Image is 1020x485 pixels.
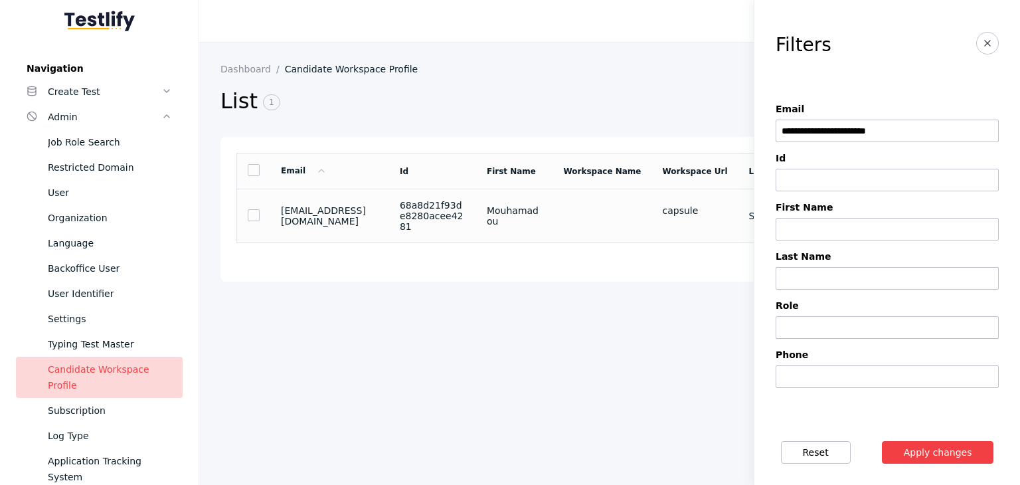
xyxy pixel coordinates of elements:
div: capsule [663,205,728,216]
label: Phone [776,349,999,360]
section: Sy [749,211,797,221]
a: Candidate Workspace Profile [16,357,183,398]
a: First Name [487,167,536,176]
a: Restricted Domain [16,155,183,180]
a: Job Role Search [16,130,183,155]
label: Navigation [16,63,183,74]
td: Workspace Name [553,153,652,189]
div: Language [48,235,172,251]
a: Id [400,167,408,176]
a: Settings [16,306,183,332]
div: Settings [48,311,172,327]
a: Email [281,166,327,175]
button: Apply changes [882,441,994,464]
div: Admin [48,109,161,125]
button: Reset [781,441,851,464]
img: Testlify - Backoffice [64,11,135,31]
a: Backoffice User [16,256,183,281]
a: User Identifier [16,281,183,306]
div: Typing Test Master [48,336,172,352]
label: Last Name [776,251,999,262]
a: Candidate Workspace Profile [285,64,429,74]
section: [EMAIL_ADDRESS][DOMAIN_NAME] [281,205,379,227]
label: First Name [776,202,999,213]
div: User [48,185,172,201]
div: Backoffice User [48,260,172,276]
a: User [16,180,183,205]
a: Last Name [749,167,797,176]
h2: List [220,88,776,116]
label: Role [776,300,999,311]
label: Id [776,153,999,163]
a: Log Type [16,423,183,448]
div: Application Tracking System [48,453,172,485]
span: 1 [263,94,280,110]
section: Mouhamadou [487,205,543,227]
a: Organization [16,205,183,231]
a: Subscription [16,398,183,423]
div: Subscription [48,403,172,419]
a: Typing Test Master [16,332,183,357]
div: Log Type [48,428,172,444]
div: Create Test [48,84,161,100]
td: Workspace Url [652,153,738,189]
h3: Filters [776,35,831,56]
div: Restricted Domain [48,159,172,175]
label: Email [776,104,999,114]
section: 68a8d21f93de8280acee4281 [400,200,466,232]
div: Candidate Workspace Profile [48,361,172,393]
div: Job Role Search [48,134,172,150]
div: User Identifier [48,286,172,302]
a: Language [16,231,183,256]
div: Organization [48,210,172,226]
a: Dashboard [220,64,285,74]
